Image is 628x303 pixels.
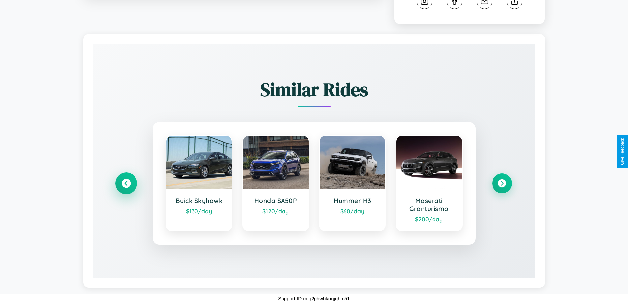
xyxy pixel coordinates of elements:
a: Buick Skyhawk$130/day [166,135,233,231]
h3: Maserati Granturismo [403,197,455,213]
h3: Hummer H3 [326,197,379,205]
h3: Honda SA50P [250,197,302,205]
p: Support ID: mfg2phwhknrjjqhm51 [278,294,350,303]
h2: Similar Rides [116,77,512,102]
h3: Buick Skyhawk [173,197,225,205]
div: Give Feedback [620,138,625,165]
div: $ 200 /day [403,215,455,223]
a: Maserati Granturismo$200/day [396,135,463,231]
a: Hummer H3$60/day [319,135,386,231]
div: $ 130 /day [173,207,225,215]
div: $ 60 /day [326,207,379,215]
a: Honda SA50P$120/day [242,135,309,231]
div: $ 120 /day [250,207,302,215]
